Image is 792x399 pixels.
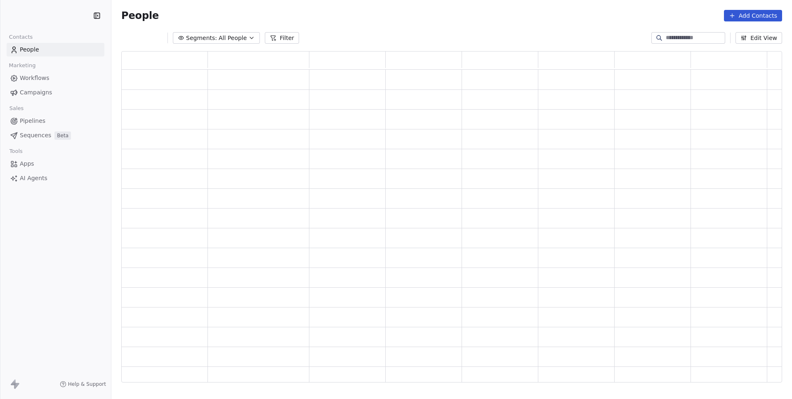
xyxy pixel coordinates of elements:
[20,160,34,168] span: Apps
[20,45,39,54] span: People
[186,34,217,42] span: Segments:
[735,32,782,44] button: Edit View
[6,102,27,115] span: Sales
[20,88,52,97] span: Campaigns
[20,74,49,82] span: Workflows
[54,131,71,140] span: Beta
[265,32,299,44] button: Filter
[20,174,47,183] span: AI Agents
[7,71,104,85] a: Workflows
[68,381,106,387] span: Help & Support
[7,43,104,56] a: People
[7,157,104,171] a: Apps
[724,10,782,21] button: Add Contacts
[7,129,104,142] a: SequencesBeta
[219,34,247,42] span: All People
[60,381,106,387] a: Help & Support
[5,59,39,72] span: Marketing
[7,86,104,99] a: Campaigns
[7,171,104,185] a: AI Agents
[5,31,36,43] span: Contacts
[20,117,45,125] span: Pipelines
[7,114,104,128] a: Pipelines
[20,131,51,140] span: Sequences
[121,9,159,22] span: People
[6,145,26,157] span: Tools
